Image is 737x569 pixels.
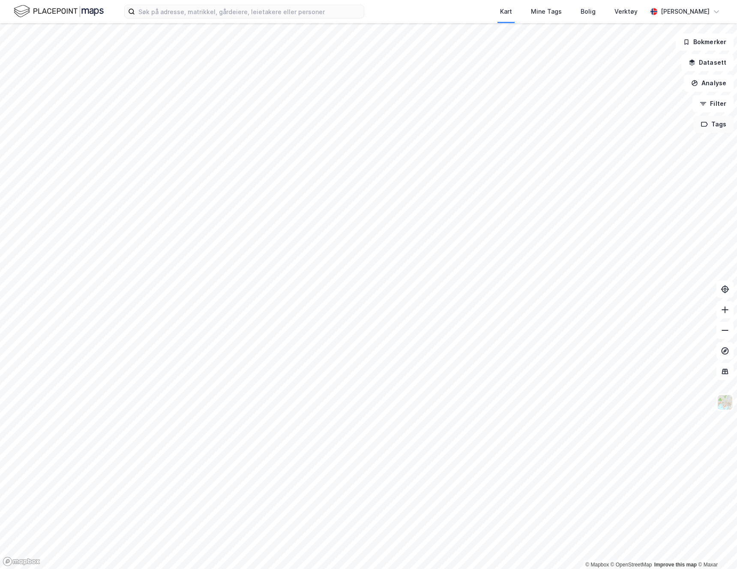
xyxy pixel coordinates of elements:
a: Mapbox homepage [3,557,40,566]
div: Mine Tags [531,6,562,17]
img: Z [717,394,733,410]
div: Kontrollprogram for chat [694,528,737,569]
a: Improve this map [654,562,697,568]
div: Verktøy [614,6,638,17]
div: Bolig [581,6,596,17]
a: Mapbox [585,562,609,568]
div: [PERSON_NAME] [661,6,710,17]
button: Filter [692,95,734,112]
button: Bokmerker [676,33,734,51]
img: logo.f888ab2527a4732fd821a326f86c7f29.svg [14,4,104,19]
iframe: Chat Widget [694,528,737,569]
a: OpenStreetMap [611,562,652,568]
button: Tags [694,116,734,133]
button: Analyse [684,75,734,92]
div: Kart [500,6,512,17]
input: Søk på adresse, matrikkel, gårdeiere, leietakere eller personer [135,5,364,18]
button: Datasett [681,54,734,71]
